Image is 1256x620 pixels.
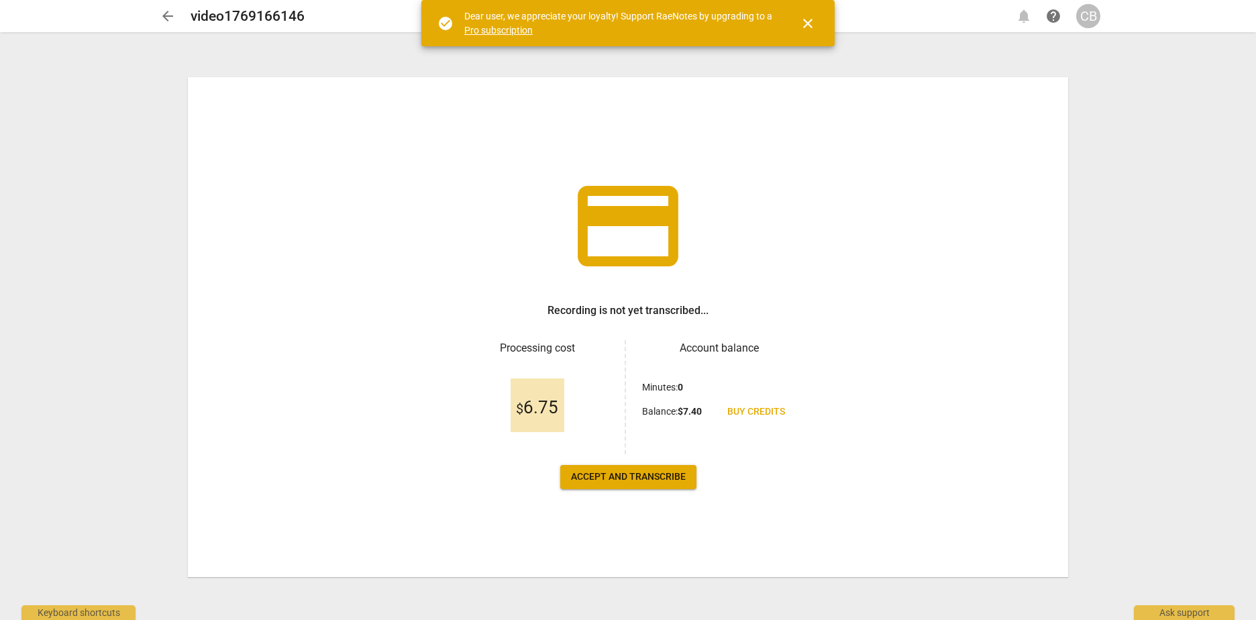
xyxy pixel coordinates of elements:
[191,8,305,25] h2: video1769166146
[1134,605,1235,620] div: Ask support
[717,400,796,424] a: Buy credits
[464,25,533,36] a: Pro subscription
[547,303,709,319] h3: Recording is not yet transcribed...
[642,340,796,356] h3: Account balance
[800,15,816,32] span: close
[1076,4,1100,28] button: CB
[516,398,558,418] span: 6.75
[160,8,176,24] span: arrow_back
[464,9,776,37] div: Dear user, we appreciate your loyalty! Support RaeNotes by upgrading to a
[792,7,824,40] button: Close
[727,405,785,419] span: Buy credits
[678,406,702,417] b: $ 7.40
[460,340,614,356] h3: Processing cost
[1045,8,1061,24] span: help
[21,605,136,620] div: Keyboard shortcuts
[516,401,523,417] span: $
[568,166,688,287] span: credit_card
[678,382,683,393] b: 0
[642,405,702,419] p: Balance :
[560,465,696,489] button: Accept and transcribe
[571,470,686,484] span: Accept and transcribe
[642,380,683,395] p: Minutes :
[437,15,454,32] span: check_circle
[1041,4,1065,28] a: Help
